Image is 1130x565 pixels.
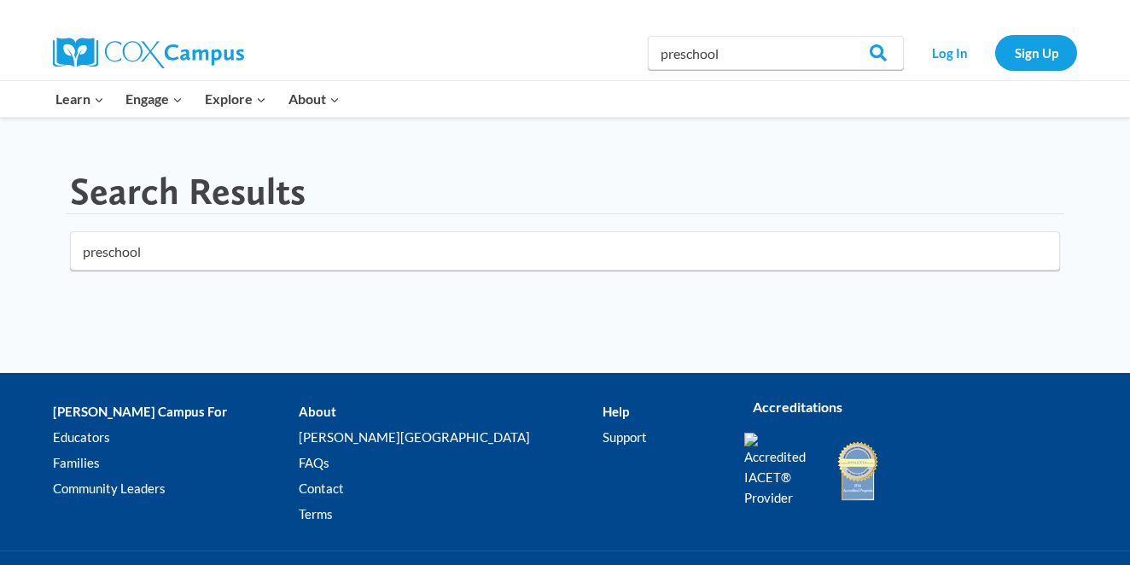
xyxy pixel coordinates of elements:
img: Accredited IACET® Provider [744,433,817,508]
img: IDA Accredited [836,440,879,503]
a: [PERSON_NAME][GEOGRAPHIC_DATA] [299,424,602,450]
span: Explore [205,88,266,110]
nav: Primary Navigation [44,81,350,117]
a: Community Leaders [53,475,299,501]
span: Learn [55,88,104,110]
nav: Secondary Navigation [912,35,1077,70]
a: Educators [53,424,299,450]
strong: Accreditations [753,399,842,415]
h1: Search Results [70,169,306,214]
input: Search Cox Campus [648,36,904,70]
input: Search for... [70,231,1060,271]
a: Contact [299,475,602,501]
a: FAQs [299,450,602,475]
a: Support [603,424,719,450]
a: Families [53,450,299,475]
a: Terms [299,501,602,527]
span: Engage [125,88,183,110]
a: Log In [912,35,987,70]
img: Cox Campus [53,38,244,68]
a: Sign Up [995,35,1077,70]
span: About [288,88,340,110]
